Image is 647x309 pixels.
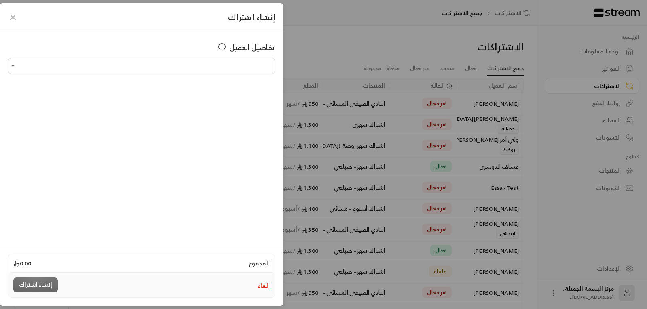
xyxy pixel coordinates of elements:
span: تفاصيل العميل [229,42,275,53]
span: المجموع [249,259,270,267]
button: إلغاء [258,282,270,290]
button: Open [8,61,18,71]
span: إنشاء اشتراك [228,10,275,24]
span: 0.00 [13,259,31,267]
